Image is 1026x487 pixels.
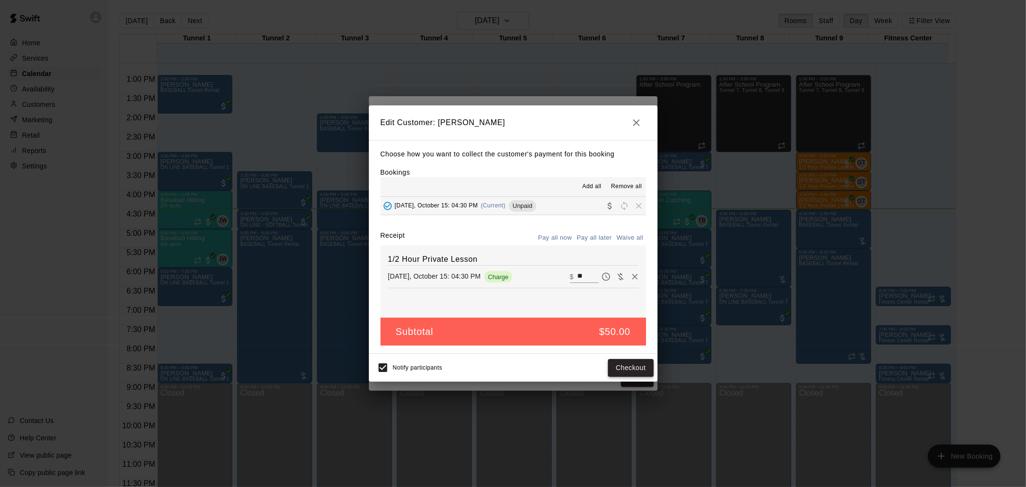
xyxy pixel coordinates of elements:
[380,168,410,176] label: Bookings
[570,272,574,282] p: $
[481,202,506,209] span: (Current)
[614,231,646,245] button: Waive all
[574,231,614,245] button: Pay all later
[484,273,513,281] span: Charge
[608,359,653,377] button: Checkout
[576,179,607,194] button: Add all
[380,197,646,215] button: Added - Collect Payment[DATE], October 15: 04:30 PM(Current)UnpaidCollect paymentRescheduleRemove
[396,325,433,338] h5: Subtotal
[393,365,443,372] span: Notify participants
[617,202,632,209] span: Reschedule
[607,179,646,194] button: Remove all
[509,202,536,209] span: Unpaid
[603,202,617,209] span: Collect payment
[369,105,658,140] h2: Edit Customer: [PERSON_NAME]
[613,272,628,280] span: Waive payment
[611,182,642,192] span: Remove all
[583,182,602,192] span: Add all
[380,199,395,213] button: Added - Collect Payment
[380,231,405,245] label: Receipt
[388,271,481,281] p: [DATE], October 15: 04:30 PM
[536,231,575,245] button: Pay all now
[599,325,631,338] h5: $50.00
[388,253,638,266] h6: 1/2 Hour Private Lesson
[380,148,646,160] p: Choose how you want to collect the customer's payment for this booking
[628,269,642,284] button: Remove
[632,202,646,209] span: Remove
[599,272,613,280] span: Pay later
[395,202,478,209] span: [DATE], October 15: 04:30 PM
